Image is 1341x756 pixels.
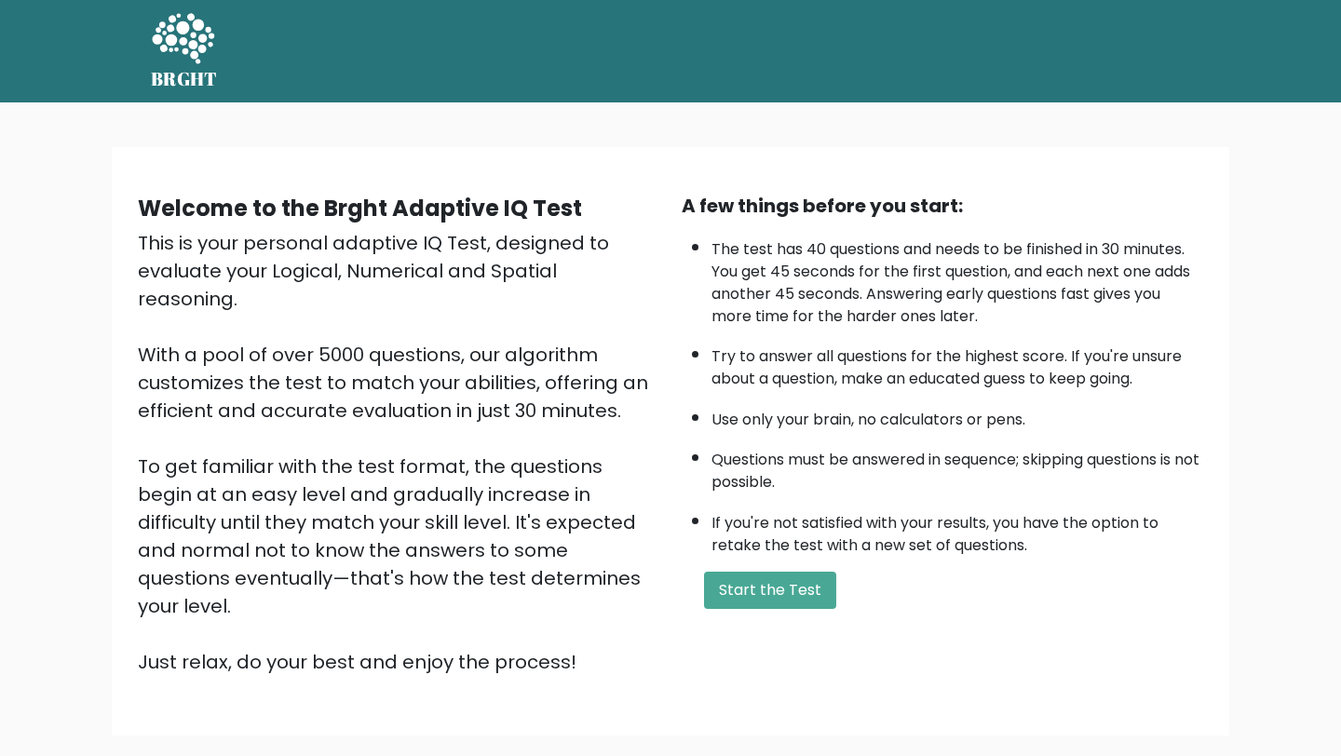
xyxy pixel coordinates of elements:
[711,336,1203,390] li: Try to answer all questions for the highest score. If you're unsure about a question, make an edu...
[151,68,218,90] h5: BRGHT
[682,192,1203,220] div: A few things before you start:
[711,503,1203,557] li: If you're not satisfied with your results, you have the option to retake the test with a new set ...
[704,572,836,609] button: Start the Test
[711,229,1203,328] li: The test has 40 questions and needs to be finished in 30 minutes. You get 45 seconds for the firs...
[151,7,218,95] a: BRGHT
[138,229,659,676] div: This is your personal adaptive IQ Test, designed to evaluate your Logical, Numerical and Spatial ...
[138,193,582,223] b: Welcome to the Brght Adaptive IQ Test
[711,399,1203,431] li: Use only your brain, no calculators or pens.
[711,439,1203,493] li: Questions must be answered in sequence; skipping questions is not possible.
